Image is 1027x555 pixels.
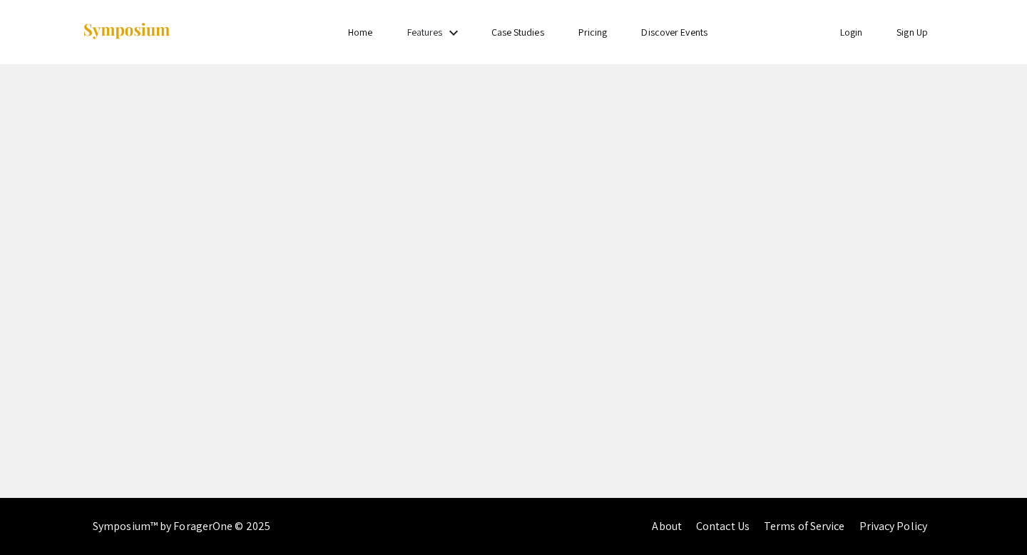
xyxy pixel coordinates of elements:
[764,519,845,534] a: Terms of Service
[840,26,863,39] a: Login
[652,519,682,534] a: About
[696,519,750,534] a: Contact Us
[491,26,544,39] a: Case Studies
[93,498,270,555] div: Symposium™ by ForagerOne © 2025
[641,26,707,39] a: Discover Events
[82,22,171,41] img: Symposium by ForagerOne
[859,519,927,534] a: Privacy Policy
[407,26,443,39] a: Features
[348,26,372,39] a: Home
[445,24,462,41] mat-icon: Expand Features list
[578,26,608,39] a: Pricing
[896,26,928,39] a: Sign Up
